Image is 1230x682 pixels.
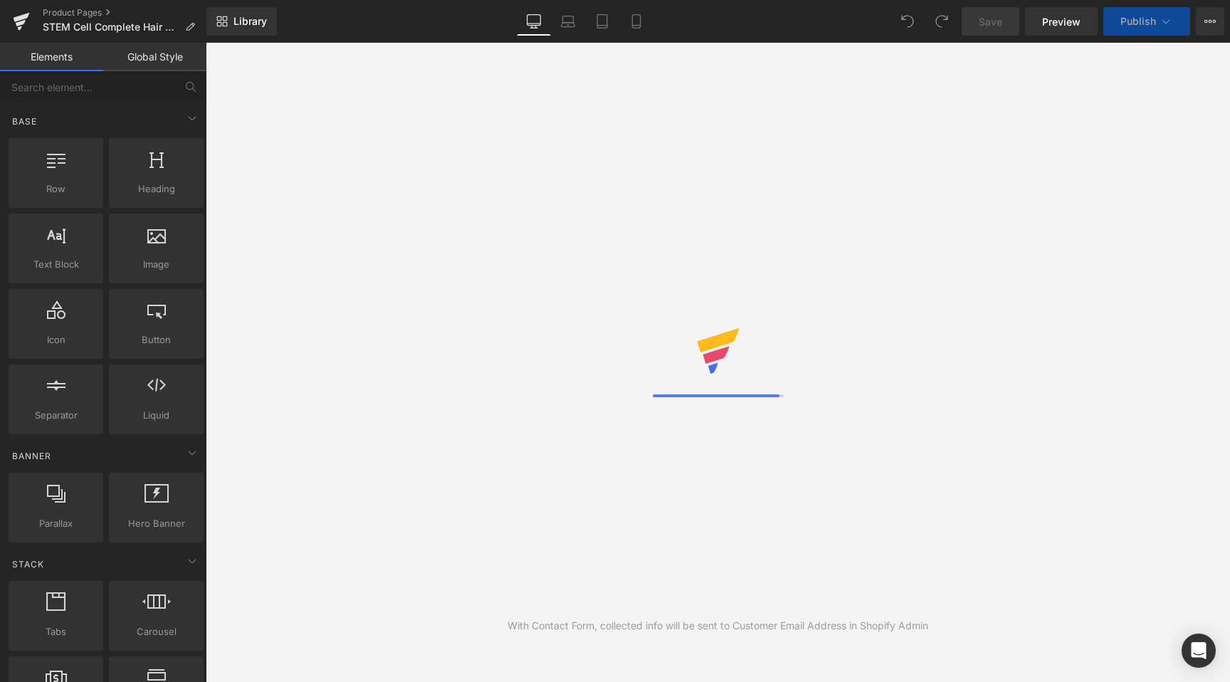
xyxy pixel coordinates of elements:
span: Preview [1042,14,1081,29]
span: Separator [13,408,99,423]
button: Undo [893,7,922,36]
span: Image [113,257,199,272]
span: Row [13,182,99,196]
span: Heading [113,182,199,196]
a: Desktop [517,7,551,36]
span: Save [979,14,1002,29]
span: STEM Cell Complete Hair Cycle Solution [43,21,179,33]
span: Tabs [13,624,99,639]
span: Icon [13,332,99,347]
span: Library [233,15,267,28]
a: Mobile [619,7,653,36]
a: Tablet [585,7,619,36]
a: Product Pages [43,7,206,19]
span: Button [113,332,199,347]
span: Banner [11,449,53,463]
span: Liquid [113,408,199,423]
a: Global Style [103,43,206,71]
span: Carousel [113,624,199,639]
div: With Contact Form, collected info will be sent to Customer Email Address in Shopify Admin [508,618,928,634]
a: Laptop [551,7,585,36]
a: New Library [206,7,277,36]
span: Stack [11,557,46,571]
div: Open Intercom Messenger [1182,634,1216,668]
span: Base [11,115,38,128]
button: Redo [927,7,956,36]
span: Parallax [13,516,99,531]
button: Publish [1103,7,1190,36]
span: Text Block [13,257,99,272]
button: More [1196,7,1224,36]
span: Publish [1120,16,1156,27]
span: Hero Banner [113,516,199,531]
a: Preview [1025,7,1098,36]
